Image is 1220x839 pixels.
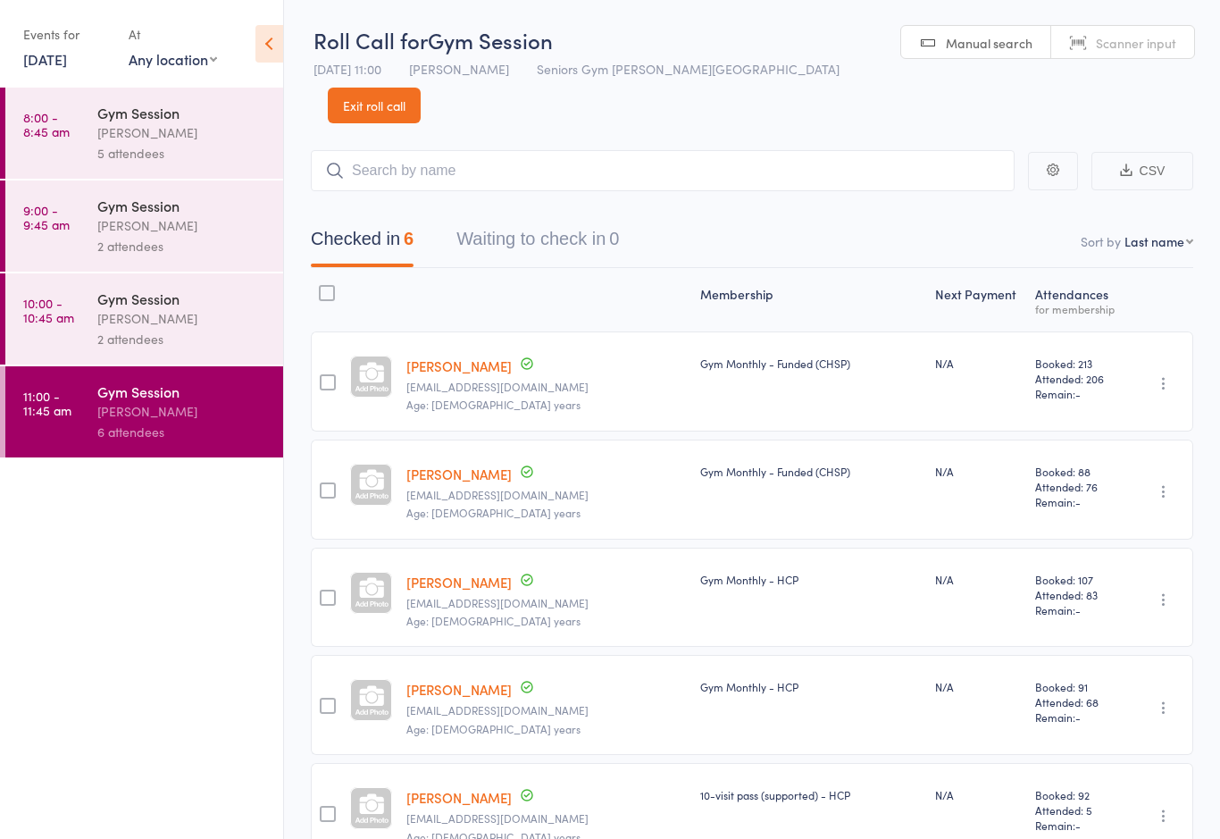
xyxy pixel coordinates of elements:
div: Next Payment [928,276,1027,323]
a: [PERSON_NAME] [406,680,512,699]
div: Any location [129,49,217,69]
label: Sort by [1081,232,1121,250]
span: Attended: 83 [1035,587,1118,602]
a: [PERSON_NAME] [406,788,512,807]
span: Remain: [1035,602,1118,617]
small: noemail.kstraker@kstraker.com [406,812,686,825]
div: Membership [693,276,928,323]
time: 9:00 - 9:45 am [23,203,70,231]
small: che.sin.chong@gmail.com [406,381,686,393]
span: Attended: 76 [1035,479,1118,494]
span: Seniors Gym [PERSON_NAME][GEOGRAPHIC_DATA] [537,60,840,78]
div: N/A [935,572,1020,587]
span: - [1075,709,1081,725]
div: [PERSON_NAME] [97,215,268,236]
div: N/A [935,464,1020,479]
div: Gym Monthly - Funded (CHSP) [700,356,921,371]
span: Attended: 206 [1035,371,1118,386]
div: Last name [1124,232,1184,250]
a: 8:00 -8:45 amGym Session[PERSON_NAME]5 attendees [5,88,283,179]
span: Remain: [1035,818,1118,833]
div: Atten­dances [1028,276,1125,323]
time: 10:00 - 10:45 am [23,296,74,324]
div: 6 [404,229,414,248]
div: N/A [935,679,1020,694]
span: - [1075,818,1081,833]
div: for membership [1035,303,1118,315]
a: [DATE] [23,49,67,69]
span: - [1075,386,1081,401]
a: [PERSON_NAME] [406,357,512,375]
div: 6 attendees [97,422,268,442]
span: Remain: [1035,709,1118,725]
span: Attended: 5 [1035,802,1118,818]
span: Attended: 68 [1035,694,1118,709]
span: Roll Call for [313,25,428,55]
div: Gym Session [97,196,268,215]
small: reryan51@gmail.com [406,597,686,609]
span: Manual search [946,34,1032,52]
div: [PERSON_NAME] [97,308,268,329]
span: Booked: 91 [1035,679,1118,694]
div: Gym Monthly - HCP [700,679,921,694]
a: [PERSON_NAME] [406,573,512,591]
time: 8:00 - 8:45 am [23,110,70,138]
button: Checked in6 [311,220,414,267]
span: Age: [DEMOGRAPHIC_DATA] years [406,505,581,520]
time: 11:00 - 11:45 am [23,389,71,417]
small: t_katsigiannis@hotmail.com [406,489,686,501]
div: N/A [935,787,1020,802]
div: 2 attendees [97,236,268,256]
div: Events for [23,20,111,49]
span: Age: [DEMOGRAPHIC_DATA] years [406,613,581,628]
span: Remain: [1035,494,1118,509]
span: - [1075,494,1081,509]
div: 10-visit pass (supported) - HCP [700,787,921,802]
div: [PERSON_NAME] [97,122,268,143]
span: - [1075,602,1081,617]
div: Gym Monthly - HCP [700,572,921,587]
a: 11:00 -11:45 amGym Session[PERSON_NAME]6 attendees [5,366,283,457]
span: [DATE] 11:00 [313,60,381,78]
div: Gym Session [97,103,268,122]
div: Gym Session [97,382,268,401]
input: Search by name [311,150,1015,191]
div: Gym Monthly - Funded (CHSP) [700,464,921,479]
span: Booked: 88 [1035,464,1118,479]
div: 0 [609,229,619,248]
span: [PERSON_NAME] [409,60,509,78]
span: Booked: 107 [1035,572,1118,587]
div: 2 attendees [97,329,268,349]
span: Gym Session [428,25,553,55]
span: Age: [DEMOGRAPHIC_DATA] years [406,397,581,412]
div: 5 attendees [97,143,268,164]
span: Booked: 92 [1035,787,1118,802]
div: [PERSON_NAME] [97,401,268,422]
small: reryan51@gmail.com [406,704,686,717]
span: Remain: [1035,386,1118,401]
a: Exit roll call [328,88,421,123]
a: [PERSON_NAME] [406,465,512,483]
div: N/A [935,356,1020,371]
span: Scanner input [1096,34,1176,52]
a: 9:00 -9:45 amGym Session[PERSON_NAME]2 attendees [5,180,283,272]
div: Gym Session [97,289,268,308]
button: CSV [1091,152,1193,190]
span: Booked: 213 [1035,356,1118,371]
a: 10:00 -10:45 amGym Session[PERSON_NAME]2 attendees [5,273,283,365]
div: At [129,20,217,49]
button: Waiting to check in0 [456,220,619,267]
span: Age: [DEMOGRAPHIC_DATA] years [406,721,581,736]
